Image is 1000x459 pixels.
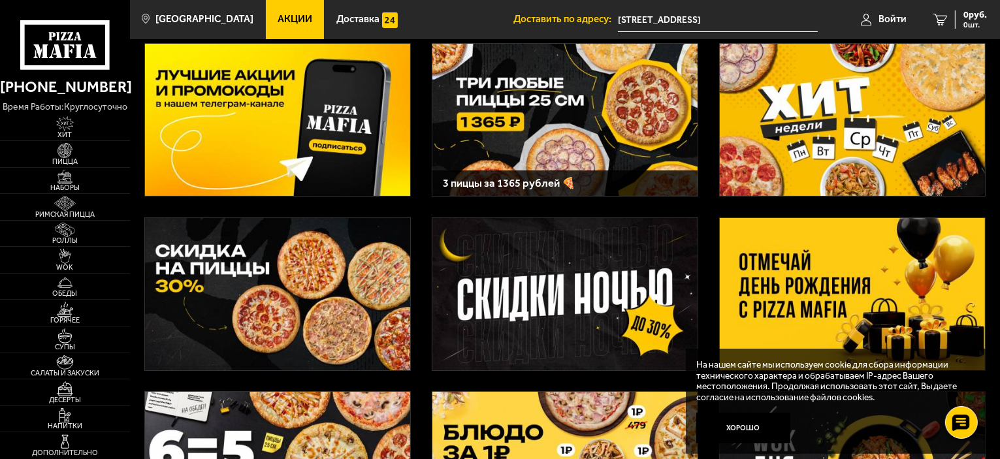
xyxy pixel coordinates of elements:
[278,14,312,24] span: Акции
[879,14,907,24] span: Войти
[382,12,398,28] img: 15daf4d41897b9f0e9f617042186c801.svg
[963,21,987,29] span: 0 шт.
[696,359,967,402] p: На нашем сайте мы используем cookie для сбора информации технического характера и обрабатываем IP...
[963,10,987,20] span: 0 руб.
[696,413,790,444] button: Хорошо
[618,8,818,32] span: Санкт-Петербург, Дальневосточный проспект, 27к3
[155,14,253,24] span: [GEOGRAPHIC_DATA]
[443,178,687,189] h3: 3 пиццы за 1365 рублей 🍕
[618,8,818,32] input: Ваш адрес доставки
[513,14,618,24] span: Доставить по адресу:
[432,43,698,197] a: 3 пиццы за 1365 рублей 🍕
[336,14,379,24] span: Доставка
